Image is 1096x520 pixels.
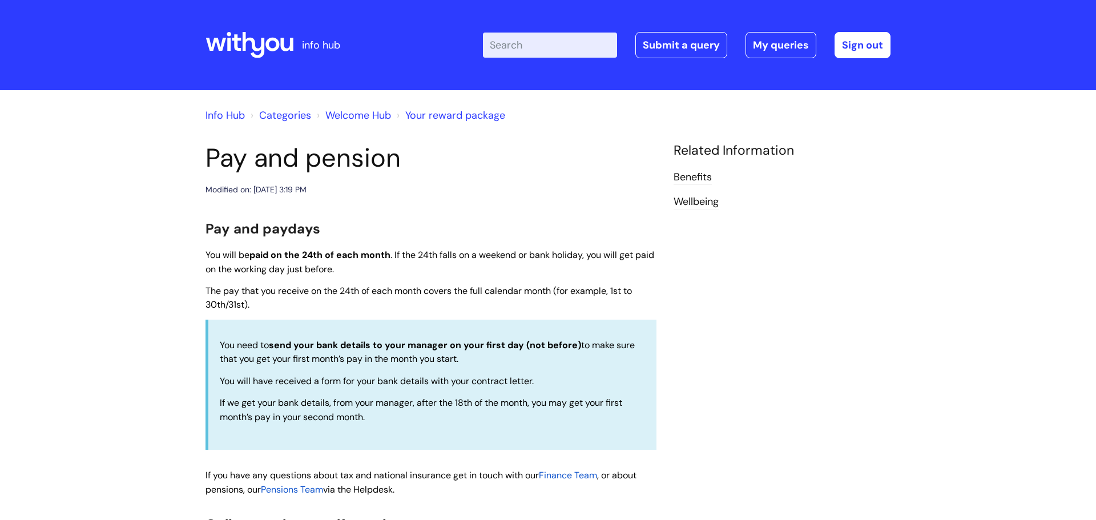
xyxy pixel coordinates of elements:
[261,483,323,495] a: Pensions Team
[746,32,816,58] a: My queries
[394,106,505,124] li: Your reward package
[205,220,320,237] span: Pay and paydays
[405,108,505,122] a: Your reward package
[205,249,654,275] span: You will be . If the 24th falls on a weekend or bank holiday, you will get paid on the working da...
[674,170,712,185] a: Benefits
[835,32,890,58] a: Sign out
[483,32,890,58] div: | -
[205,108,245,122] a: Info Hub
[248,106,311,124] li: Solution home
[220,397,622,423] span: If we get your bank details, from your manager, after the 18th of the month, you may get your fir...
[259,108,311,122] a: Categories
[539,469,597,481] a: Finance Team
[325,108,391,122] a: Welcome Hub
[205,469,636,495] span: , or about pensions, our
[323,483,394,495] span: via the Helpdesk.
[249,249,390,261] strong: paid on the 24th of each month
[220,375,534,387] span: You will have received a form for your bank details with your contract letter.
[314,106,391,124] li: Welcome Hub
[205,469,539,481] span: If you have any questions about tax and national insurance get in touch with our
[674,143,890,159] h4: Related Information
[302,36,340,54] p: info hub
[269,339,581,351] strong: send your bank details to your manager on your first day (not before)
[635,32,727,58] a: Submit a query
[205,183,307,197] div: Modified on: [DATE] 3:19 PM
[483,33,617,58] input: Search
[674,195,719,209] a: Wellbeing
[205,285,632,311] span: The pay that you receive on the 24th of each month covers the full calendar month (for example, 1...
[220,339,635,365] span: You need to to make sure that you get your first month’s pay in the month you start.
[205,143,656,174] h1: Pay and pension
